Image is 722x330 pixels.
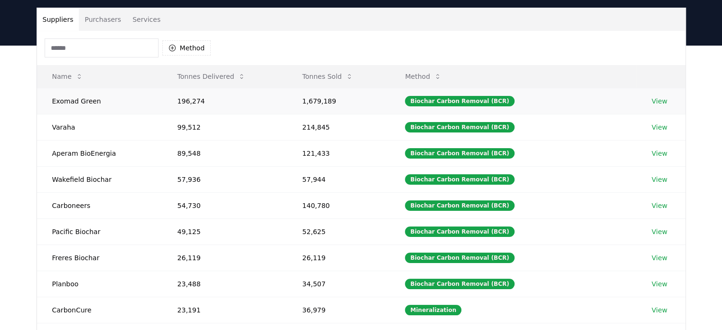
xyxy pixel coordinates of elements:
a: View [652,149,667,158]
td: CarbonCure [37,297,162,323]
button: Tonnes Delivered [170,67,253,86]
td: Wakefield Biochar [37,166,162,192]
a: View [652,227,667,236]
td: 49,125 [162,218,287,245]
a: View [652,305,667,315]
td: 57,936 [162,166,287,192]
div: Mineralization [405,305,461,315]
div: Biochar Carbon Removal (BCR) [405,148,514,159]
div: Biochar Carbon Removal (BCR) [405,174,514,185]
td: Carboneers [37,192,162,218]
td: Exomad Green [37,88,162,114]
td: 99,512 [162,114,287,140]
button: Name [45,67,91,86]
td: 52,625 [287,218,390,245]
a: View [652,123,667,132]
td: 34,507 [287,271,390,297]
td: 140,780 [287,192,390,218]
td: 121,433 [287,140,390,166]
a: View [652,201,667,210]
td: 23,191 [162,297,287,323]
td: 23,488 [162,271,287,297]
a: View [652,253,667,263]
div: Biochar Carbon Removal (BCR) [405,122,514,132]
td: 26,119 [162,245,287,271]
td: Varaha [37,114,162,140]
a: View [652,279,667,289]
td: 26,119 [287,245,390,271]
td: Freres Biochar [37,245,162,271]
button: Purchasers [79,8,127,31]
div: Biochar Carbon Removal (BCR) [405,200,514,211]
div: Biochar Carbon Removal (BCR) [405,253,514,263]
button: Suppliers [37,8,79,31]
button: Services [127,8,166,31]
td: Aperam BioEnergia [37,140,162,166]
td: 36,979 [287,297,390,323]
td: 54,730 [162,192,287,218]
div: Biochar Carbon Removal (BCR) [405,96,514,106]
button: Tonnes Sold [295,67,361,86]
div: Biochar Carbon Removal (BCR) [405,279,514,289]
td: Pacific Biochar [37,218,162,245]
a: View [652,96,667,106]
a: View [652,175,667,184]
td: 196,274 [162,88,287,114]
td: Planboo [37,271,162,297]
div: Biochar Carbon Removal (BCR) [405,226,514,237]
button: Method [397,67,449,86]
td: 214,845 [287,114,390,140]
button: Method [162,40,211,56]
td: 89,548 [162,140,287,166]
td: 1,679,189 [287,88,390,114]
td: 57,944 [287,166,390,192]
